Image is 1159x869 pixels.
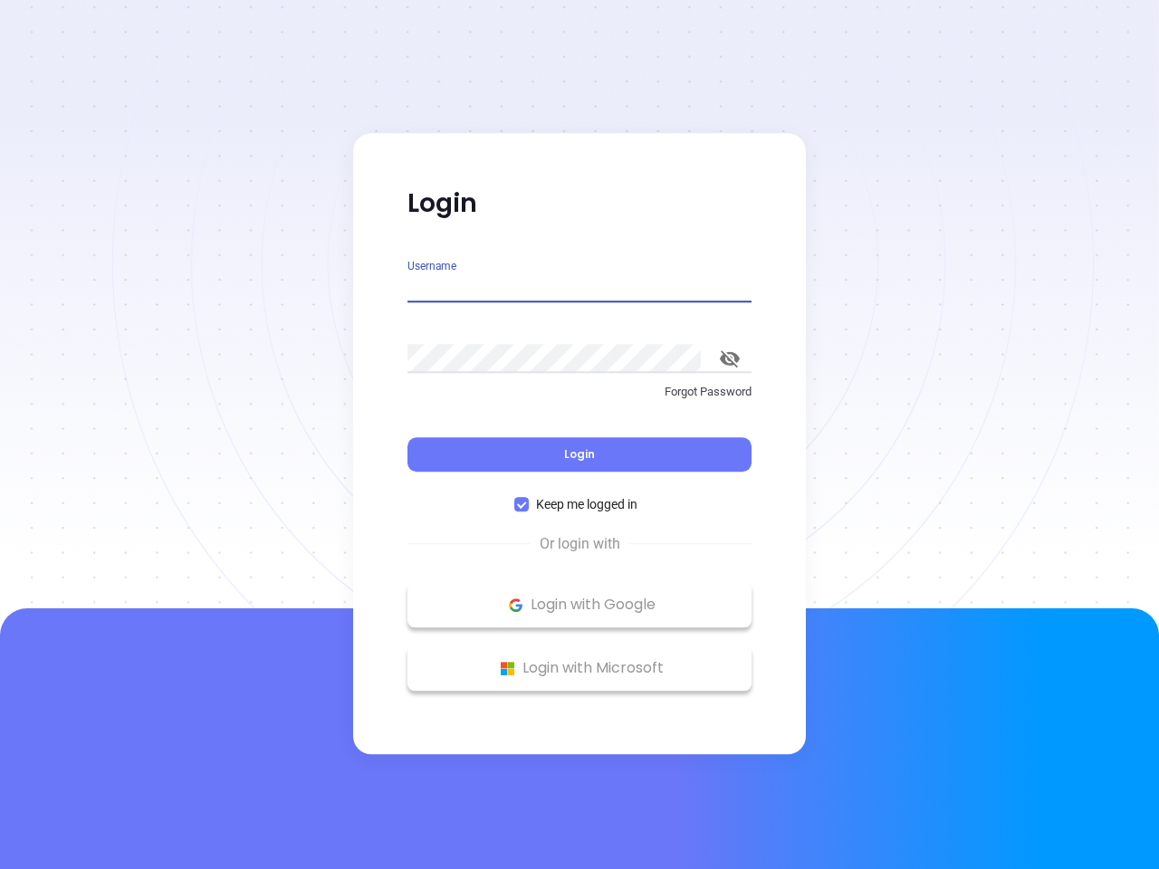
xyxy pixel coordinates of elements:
[531,533,629,555] span: Or login with
[407,645,752,691] button: Microsoft Logo Login with Microsoft
[407,383,752,401] p: Forgot Password
[417,591,742,618] p: Login with Google
[504,594,527,616] img: Google Logo
[407,187,752,220] p: Login
[407,383,752,415] a: Forgot Password
[407,582,752,627] button: Google Logo Login with Google
[407,437,752,472] button: Login
[407,261,456,272] label: Username
[496,657,519,680] img: Microsoft Logo
[529,494,645,514] span: Keep me logged in
[708,337,752,380] button: toggle password visibility
[417,654,742,682] p: Login with Microsoft
[564,446,595,462] span: Login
